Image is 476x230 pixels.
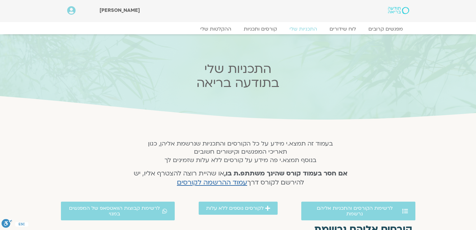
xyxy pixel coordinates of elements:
h5: בעמוד זה תמצא.י מידע על כל הקורסים והתכניות שנרשמת אליהן, כגון תאריכי המפגשים וקישורים חשובים בנו... [125,140,356,164]
strong: אם חסר בעמוד קורס שהינך משתתפ.ת בו, [224,169,348,178]
nav: Menu [67,26,409,32]
span: לרשימת הקורסים והתכניות אליהם נרשמת [309,205,401,217]
a: לרשימת קבוצות הוואטסאפ של המפגשים במנוי [61,202,175,220]
a: עמוד ההרשמה לקורסים [177,178,247,187]
a: מפגשים קרובים [362,26,409,32]
h4: או שהיית רוצה להצטרף אליו, יש להירשם לקורס דרך [125,169,356,187]
a: התכניות שלי [283,26,323,32]
h2: התכניות שלי בתודעה בריאה [116,62,360,90]
span: לקורסים נוספים ללא עלות [206,205,264,211]
a: לרשימת הקורסים והתכניות אליהם נרשמת [301,202,415,220]
span: לרשימת קבוצות הוואטסאפ של המפגשים במנוי [68,205,161,217]
a: לקורסים נוספים ללא עלות [199,202,278,215]
a: לוח שידורים [323,26,362,32]
a: ההקלטות שלי [194,26,238,32]
span: [PERSON_NAME] [99,7,140,14]
a: קורסים ותכניות [238,26,283,32]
